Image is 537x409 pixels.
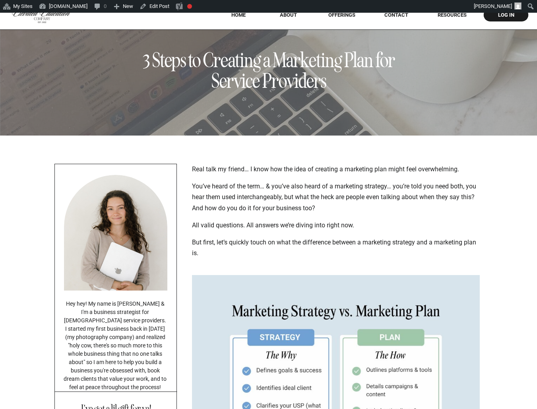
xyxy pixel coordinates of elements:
[119,50,419,91] h1: 3 Steps to Creating a Marketing Plan for Service Providers
[192,164,480,174] p: Real talk my friend… I know how the idea of creating a marketing plan might feel overwhelming.
[317,12,366,18] a: offerings
[187,4,192,9] div: Focus keyphrase not set
[490,12,521,18] a: log in
[192,181,480,213] p: You’ve heard of the term… & you’ve also heard of a marketing strategy… you’re told you need both,...
[379,12,414,18] a: Contact
[274,12,302,18] a: About
[192,237,480,258] p: But first, let’s quickly touch on what the difference between a marketing strategy and a marketin...
[474,3,512,9] span: [PERSON_NAME]
[426,12,477,18] a: RESOURCES
[64,300,167,379] p: Hey hey! My name is [PERSON_NAME] & I'm a business strategist for [DEMOGRAPHIC_DATA] service prov...
[221,12,256,18] a: HOME
[192,220,480,231] p: All valid questions. All answers we’re diving into right now.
